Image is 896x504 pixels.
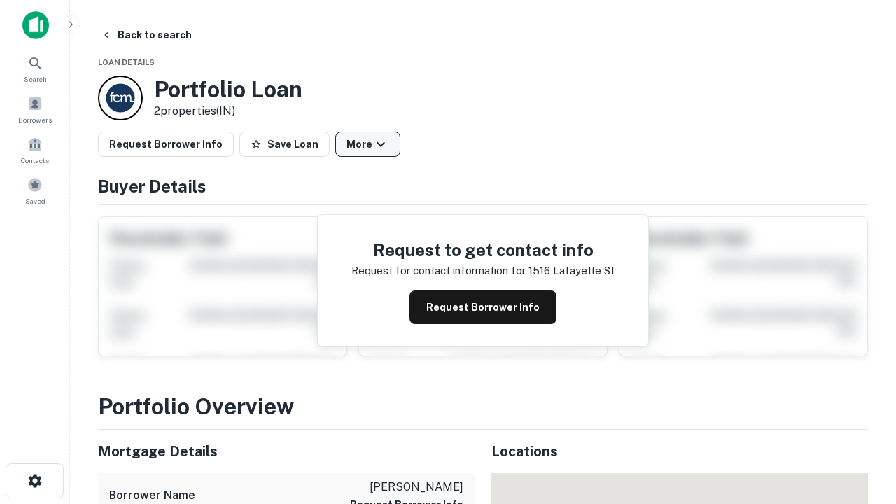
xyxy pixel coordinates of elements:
button: More [335,132,400,157]
a: Saved [4,171,66,209]
h4: Buyer Details [98,174,868,199]
h4: Request to get contact info [351,237,615,262]
h6: Borrower Name [109,487,195,504]
iframe: Chat Widget [826,392,896,459]
p: [PERSON_NAME] [350,479,463,496]
a: Search [4,50,66,87]
button: Request Borrower Info [98,132,234,157]
a: Borrowers [4,90,66,128]
button: Back to search [95,22,197,48]
p: Request for contact information for [351,262,526,279]
h3: Portfolio Overview [98,390,868,423]
p: 1516 lafayette st [528,262,615,279]
button: Save Loan [239,132,330,157]
span: Loan Details [98,58,155,66]
a: Contacts [4,131,66,169]
h5: Mortgage Details [98,441,475,462]
span: Search [24,73,47,85]
span: Saved [25,195,45,206]
h3: Portfolio Loan [154,76,302,103]
span: Borrowers [18,114,52,125]
p: 2 properties (IN) [154,103,302,120]
h5: Locations [491,441,868,462]
button: Request Borrower Info [409,290,556,324]
img: capitalize-icon.png [22,11,49,39]
span: Contacts [21,155,49,166]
